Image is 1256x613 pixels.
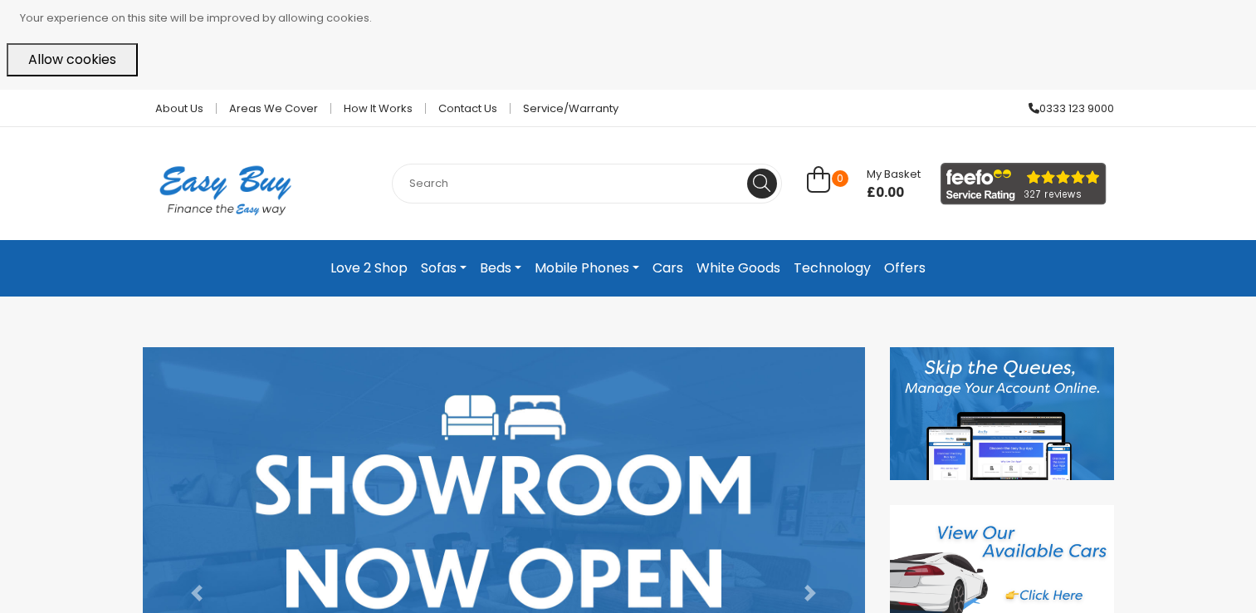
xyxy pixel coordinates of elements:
[324,253,414,283] a: Love 2 Shop
[7,43,138,76] button: Allow cookies
[143,144,308,237] img: Easy Buy
[1016,103,1114,114] a: 0333 123 9000
[787,253,877,283] a: Technology
[528,253,646,283] a: Mobile Phones
[473,253,528,283] a: Beds
[890,347,1114,480] img: Discover our App
[414,253,473,283] a: Sofas
[20,7,1249,30] p: Your experience on this site will be improved by allowing cookies.
[807,175,921,194] a: 0 My Basket £0.00
[877,253,932,283] a: Offers
[867,166,921,182] span: My Basket
[832,170,848,187] span: 0
[867,184,921,201] span: £0.00
[143,103,217,114] a: About Us
[646,253,690,283] a: Cars
[941,163,1107,205] img: feefo_logo
[217,103,331,114] a: Areas we cover
[426,103,511,114] a: Contact Us
[690,253,787,283] a: White Goods
[392,164,782,204] input: Search
[331,103,426,114] a: How it works
[511,103,618,114] a: Service/Warranty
